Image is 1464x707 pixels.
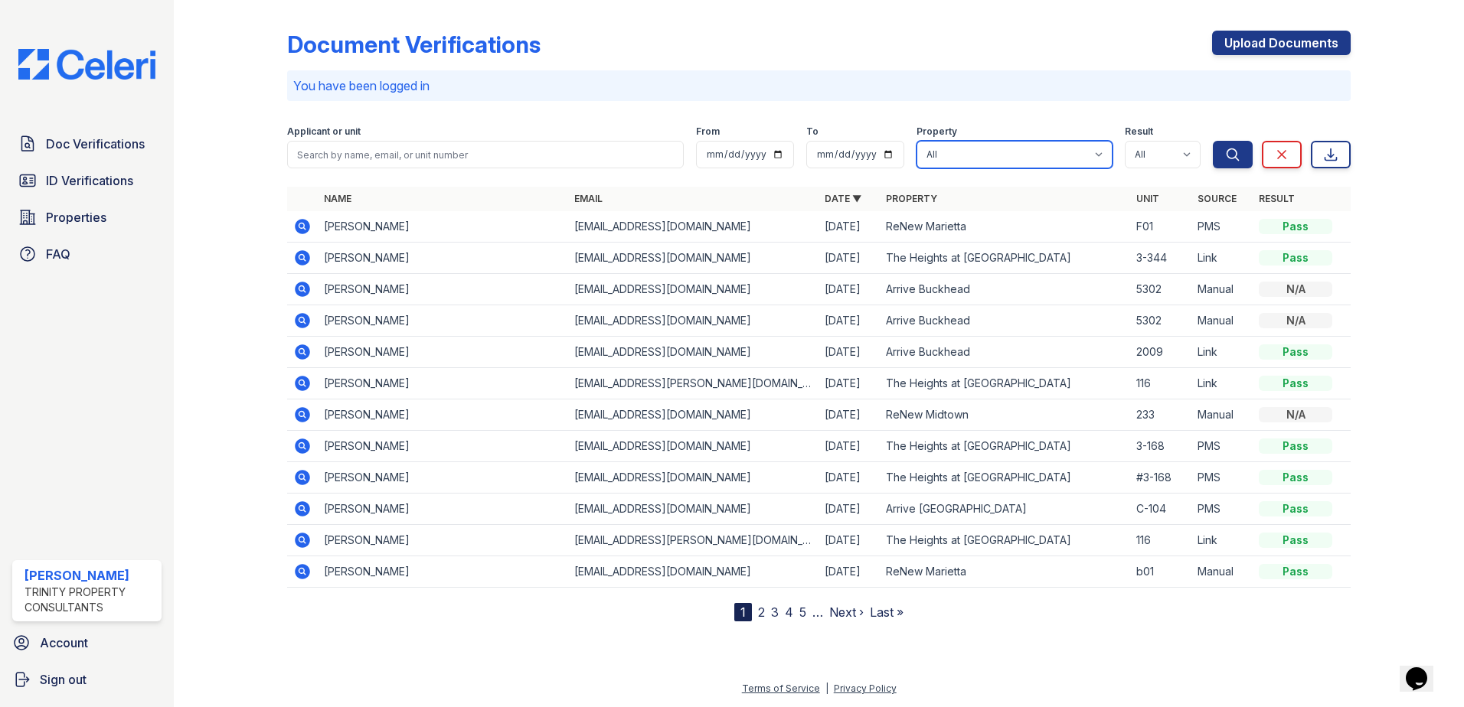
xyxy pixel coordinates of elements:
td: Link [1191,337,1253,368]
a: FAQ [12,239,162,269]
span: Doc Verifications [46,135,145,153]
a: Name [324,193,351,204]
td: [PERSON_NAME] [318,556,568,588]
td: Arrive [GEOGRAPHIC_DATA] [880,494,1130,525]
td: [DATE] [819,462,880,494]
td: [PERSON_NAME] [318,274,568,305]
div: Document Verifications [287,31,541,58]
a: 3 [771,604,779,620]
td: Link [1191,243,1253,274]
div: [PERSON_NAME] [25,566,155,585]
td: ReNew Midtown [880,399,1130,431]
a: 5 [799,604,806,620]
img: CE_Logo_Blue-a8612792a0a2168367f1c8372b55b34899dd931a85d93a1a3d3e32e68fde9ad4.png [6,49,168,80]
td: PMS [1191,431,1253,462]
a: 4 [785,604,793,620]
a: Source [1198,193,1237,204]
td: [EMAIL_ADDRESS][DOMAIN_NAME] [568,243,819,274]
td: [DATE] [819,556,880,588]
td: The Heights at [GEOGRAPHIC_DATA] [880,462,1130,494]
td: [EMAIL_ADDRESS][DOMAIN_NAME] [568,305,819,337]
label: Property [917,125,957,138]
td: #3-168 [1130,462,1191,494]
div: N/A [1259,407,1332,422]
td: Arrive Buckhead [880,274,1130,305]
td: [EMAIL_ADDRESS][DOMAIN_NAME] [568,274,819,305]
iframe: chat widget [1400,646,1449,692]
td: Manual [1191,305,1253,337]
td: [EMAIL_ADDRESS][DOMAIN_NAME] [568,399,819,431]
td: Arrive Buckhead [880,305,1130,337]
button: Sign out [6,664,168,695]
td: [PERSON_NAME] [318,462,568,494]
td: [PERSON_NAME] [318,399,568,431]
div: Pass [1259,501,1332,516]
td: [PERSON_NAME] [318,368,568,399]
td: [EMAIL_ADDRESS][DOMAIN_NAME] [568,494,819,525]
td: Manual [1191,556,1253,588]
span: ID Verifications [46,171,133,190]
td: C-104 [1130,494,1191,525]
a: Upload Documents [1212,31,1351,55]
td: [EMAIL_ADDRESS][DOMAIN_NAME] [568,337,819,368]
div: Trinity Property Consultants [25,585,155,615]
td: [PERSON_NAME] [318,525,568,556]
td: PMS [1191,211,1253,243]
span: … [812,603,823,621]
td: The Heights at [GEOGRAPHIC_DATA] [880,525,1130,556]
td: PMS [1191,494,1253,525]
td: 5302 [1130,274,1191,305]
div: Pass [1259,438,1332,454]
td: [PERSON_NAME] [318,243,568,274]
td: [DATE] [819,243,880,274]
a: Privacy Policy [834,683,897,694]
label: Result [1125,125,1153,138]
p: You have been logged in [293,77,1345,95]
td: The Heights at [GEOGRAPHIC_DATA] [880,431,1130,462]
td: ReNew Marietta [880,211,1130,243]
a: ID Verifications [12,165,162,196]
input: Search by name, email, or unit number [287,141,684,168]
td: 3-168 [1130,431,1191,462]
td: [DATE] [819,525,880,556]
label: Applicant or unit [287,125,361,138]
div: N/A [1259,313,1332,328]
td: b01 [1130,556,1191,588]
td: 3-344 [1130,243,1191,274]
div: Pass [1259,470,1332,485]
a: Unit [1136,193,1159,204]
td: [DATE] [819,274,880,305]
span: Sign out [40,670,87,689]
label: From [696,125,720,138]
td: 233 [1130,399,1191,431]
a: Doc Verifications [12,129,162,159]
a: Result [1259,193,1295,204]
td: [EMAIL_ADDRESS][PERSON_NAME][DOMAIN_NAME] [568,368,819,399]
td: The Heights at [GEOGRAPHIC_DATA] [880,368,1130,399]
td: [EMAIL_ADDRESS][PERSON_NAME][DOMAIN_NAME] [568,525,819,556]
td: [PERSON_NAME] [318,305,568,337]
td: F01 [1130,211,1191,243]
td: [EMAIL_ADDRESS][DOMAIN_NAME] [568,556,819,588]
span: Account [40,634,88,652]
td: Manual [1191,274,1253,305]
td: Link [1191,368,1253,399]
td: Manual [1191,399,1253,431]
td: [DATE] [819,431,880,462]
td: [DATE] [819,337,880,368]
div: Pass [1259,564,1332,579]
td: ReNew Marietta [880,556,1130,588]
a: Properties [12,202,162,233]
div: Pass [1259,376,1332,391]
span: Properties [46,208,106,226]
td: The Heights at [GEOGRAPHIC_DATA] [880,243,1130,274]
a: Account [6,627,168,658]
div: N/A [1259,282,1332,297]
a: Terms of Service [742,683,820,694]
div: Pass [1259,344,1332,360]
td: 2009 [1130,337,1191,368]
a: 2 [758,604,765,620]
td: 116 [1130,368,1191,399]
td: [PERSON_NAME] [318,337,568,368]
td: 116 [1130,525,1191,556]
